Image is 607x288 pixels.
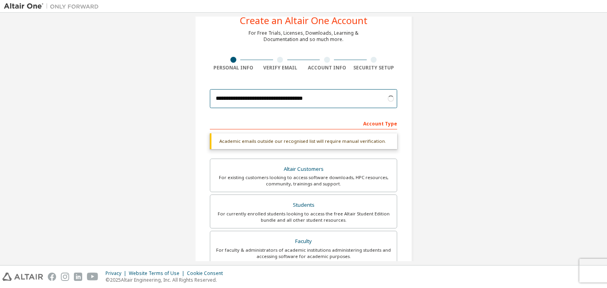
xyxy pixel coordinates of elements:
img: linkedin.svg [74,273,82,281]
div: For currently enrolled students looking to access the free Altair Student Edition bundle and all ... [215,211,392,223]
div: Create an Altair One Account [240,16,368,25]
div: Account Type [210,117,397,129]
div: For existing customers looking to access software downloads, HPC resources, community, trainings ... [215,174,392,187]
div: Cookie Consent [187,270,228,277]
div: Faculty [215,236,392,247]
div: Website Terms of Use [129,270,187,277]
div: Security Setup [351,65,398,71]
div: Academic emails outside our recognised list will require manual verification. [210,133,397,149]
img: youtube.svg [87,273,98,281]
div: Personal Info [210,65,257,71]
div: Altair Customers [215,164,392,175]
div: Privacy [106,270,129,277]
div: Account Info [303,65,351,71]
img: instagram.svg [61,273,69,281]
p: © 2025 Altair Engineering, Inc. All Rights Reserved. [106,277,228,283]
div: For faculty & administrators of academic institutions administering students and accessing softwa... [215,247,392,260]
div: Verify Email [257,65,304,71]
div: For Free Trials, Licenses, Downloads, Learning & Documentation and so much more. [249,30,358,43]
img: altair_logo.svg [2,273,43,281]
div: Students [215,200,392,211]
img: Altair One [4,2,103,10]
img: facebook.svg [48,273,56,281]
